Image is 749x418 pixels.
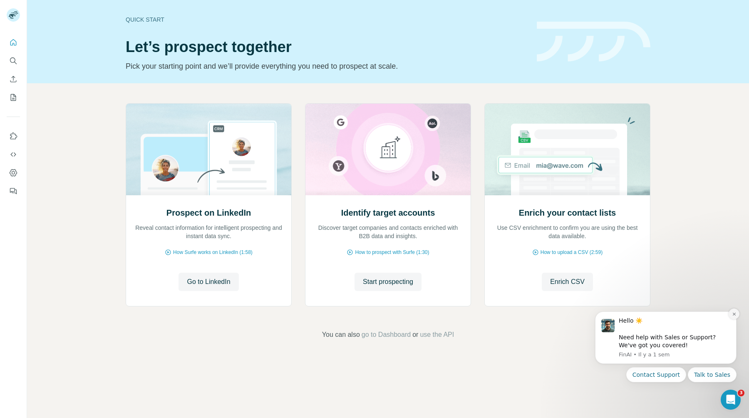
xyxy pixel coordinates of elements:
button: My lists [7,90,20,105]
img: Identify target accounts [305,104,471,195]
p: Discover target companies and contacts enriched with B2B data and insights. [314,224,462,240]
button: Dashboard [7,165,20,180]
h1: Let’s prospect together [126,39,527,55]
span: Go to LinkedIn [187,277,230,287]
span: How to upload a CSV (2:59) [541,249,603,256]
button: Start prospecting [355,273,422,291]
button: Quick reply: Contact Support [44,66,104,81]
img: Enrich your contact lists [484,104,650,195]
img: Prospect on LinkedIn [126,104,292,195]
div: Quick start [126,15,527,24]
button: Quick reply: Talk to Sales [105,66,154,81]
img: banner [537,22,650,62]
iframe: Intercom notifications message [583,301,749,414]
h2: Enrich your contact lists [519,207,616,219]
span: Enrich CSV [550,277,585,287]
button: Quick start [7,35,20,50]
button: Search [7,53,20,68]
span: or [412,330,418,340]
span: You can also [322,330,360,340]
div: Message content [36,16,148,48]
p: Reveal contact information for intelligent prospecting and instant data sync. [134,224,283,240]
button: use the API [420,330,454,340]
p: Use CSV enrichment to confirm you are using the best data available. [493,224,642,240]
span: Start prospecting [363,277,413,287]
div: Quick reply options [12,66,154,81]
div: Hello ☀️ ​ Need help with Sales or Support? We've got you covered! [36,16,148,48]
button: Enrich CSV [542,273,593,291]
button: Use Surfe API [7,147,20,162]
p: Message from FinAI, sent Il y a 1 sem [36,50,148,57]
button: Go to LinkedIn [179,273,238,291]
h2: Prospect on LinkedIn [166,207,251,219]
button: Dismiss notification [146,7,157,18]
button: Feedback [7,184,20,199]
h2: Identify target accounts [341,207,435,219]
span: How Surfe works on LinkedIn (1:58) [173,249,253,256]
span: How to prospect with Surfe (1:30) [355,249,429,256]
div: message notification from FinAI, Il y a 1 sem. Hello ☀️ ​ Need help with Sales or Support? We've ... [12,10,154,63]
button: go to Dashboard [362,330,411,340]
iframe: Intercom live chat [721,390,741,410]
p: Pick your starting point and we’ll provide everything you need to prospect at scale. [126,60,527,72]
button: Enrich CSV [7,72,20,87]
button: Use Surfe on LinkedIn [7,129,20,144]
img: Profile image for FinAI [19,18,32,31]
span: 3 [738,390,744,396]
